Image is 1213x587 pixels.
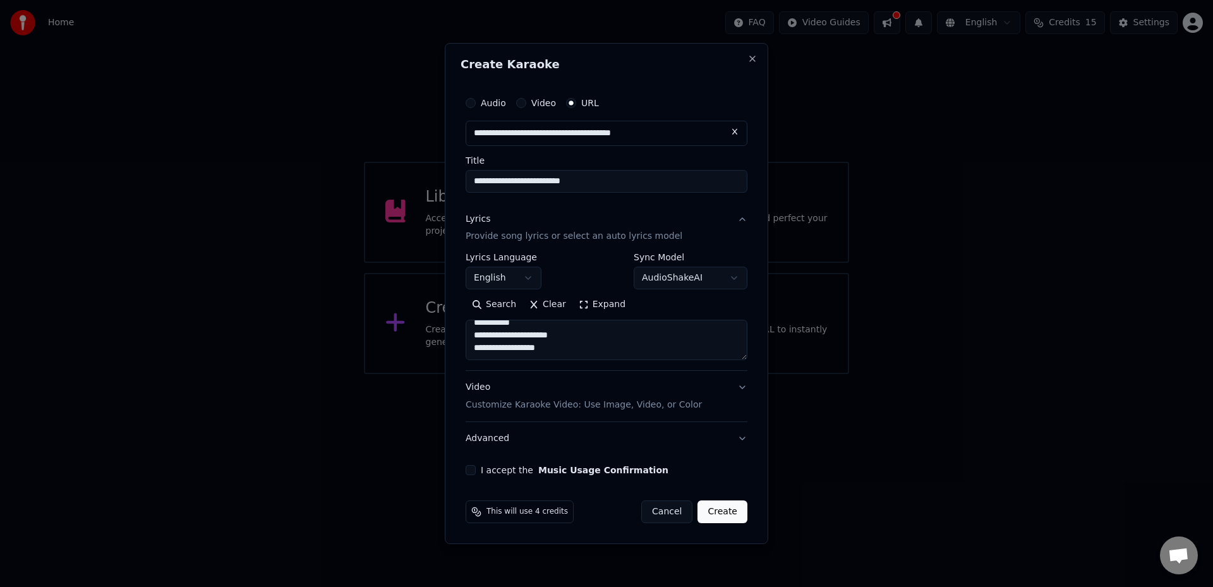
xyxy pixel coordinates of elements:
button: Advanced [466,422,747,455]
button: Search [466,295,522,315]
label: Lyrics Language [466,253,541,262]
button: Expand [572,295,632,315]
div: Lyrics [466,213,490,226]
button: Cancel [641,500,692,523]
button: I accept the [538,466,668,475]
button: LyricsProvide song lyrics or select an auto lyrics model [466,203,747,253]
label: Audio [481,99,506,107]
div: Video [466,382,702,412]
p: Provide song lyrics or select an auto lyrics model [466,231,682,243]
label: URL [581,99,599,107]
h2: Create Karaoke [461,59,752,70]
button: VideoCustomize Karaoke Video: Use Image, Video, or Color [466,372,747,422]
p: Customize Karaoke Video: Use Image, Video, or Color [466,399,702,411]
button: Clear [522,295,572,315]
label: I accept the [481,466,668,475]
label: Video [531,99,556,107]
span: This will use 4 credits [486,507,568,517]
label: Sync Model [634,253,747,262]
div: LyricsProvide song lyrics or select an auto lyrics model [466,253,747,371]
label: Title [466,156,747,165]
button: Create [697,500,747,523]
